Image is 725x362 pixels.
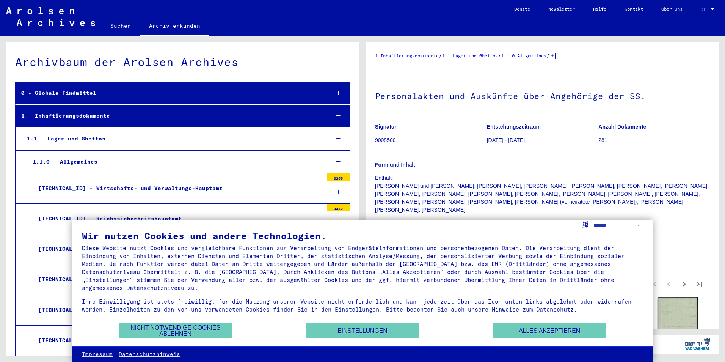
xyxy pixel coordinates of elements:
[33,272,323,287] div: [TECHNICAL_ID] - Vernichtungspolitik (Bürokratie)
[439,52,442,59] span: /
[15,54,350,71] div: Archivbaum der Arolsen Archives
[493,323,606,338] button: Alles akzeptieren
[646,276,661,291] button: First page
[375,174,710,214] p: Enthält: [PERSON_NAME] und [PERSON_NAME], [PERSON_NAME], [PERSON_NAME], [PERSON_NAME], [PERSON_NA...
[6,7,95,26] img: Arolsen_neg.svg
[82,231,643,240] div: Wir nutzen Cookies und andere Technologien.
[327,204,350,211] div: 3342
[327,173,350,181] div: 3255
[701,7,709,12] span: DE
[375,79,710,112] h1: Personalakten und Auskünfte über Angehörige der SS.
[598,124,646,130] b: Anzahl Dokumente
[498,52,501,59] span: /
[119,351,180,358] a: Datenschutzhinweis
[33,211,323,226] div: [TECHNICAL_ID] - Reichssicherheitshauptamt
[581,221,589,228] label: Sprache auswählen
[16,109,324,123] div: 1 - Inhaftierungsdokumente
[692,276,707,291] button: Last page
[501,53,546,58] a: 1.1.0 Allgemeines
[375,136,486,144] p: 9008500
[683,335,712,354] img: yv_logo.png
[140,17,209,36] a: Archiv erkunden
[375,53,439,58] a: 1 Inhaftierungsdokumente
[546,52,550,59] span: /
[598,136,710,144] p: 281
[487,136,598,144] p: [DATE] - [DATE]
[16,86,324,101] div: 0 - Globale Findmittel
[593,220,643,231] select: Sprache auswählen
[487,124,541,130] b: Entstehungszeitraum
[82,297,643,313] div: Ihre Einwilligung ist stets freiwillig, für die Nutzung unserer Website nicht erforderlich und ka...
[33,242,323,257] div: [TECHNICAL_ID] - Arbeitserziehungslager allgemein
[33,303,323,318] div: [TECHNICAL_ID] - "Nacht und Nebel"-Erlasse und Folgen
[21,131,324,146] div: 1.1 - Lager und Ghettos
[82,351,113,358] a: Impressum
[119,323,232,338] button: Nicht notwendige Cookies ablehnen
[82,244,643,292] div: Diese Website nutzt Cookies und vergleichbare Funktionen zur Verarbeitung von Endgeräteinformatio...
[676,276,692,291] button: Next page
[658,297,698,351] img: 002.jpg
[375,124,397,130] b: Signatur
[661,276,676,291] button: Previous page
[33,181,323,196] div: [TECHNICAL_ID] - Wirtschafts- und Verwaltungs-Hauptamt
[306,323,419,338] button: Einstellungen
[27,154,324,169] div: 1.1.0 - Allgemeines
[442,53,498,58] a: 1.1 Lager und Ghettos
[375,162,415,168] b: Form und Inhalt
[101,17,140,35] a: Suchen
